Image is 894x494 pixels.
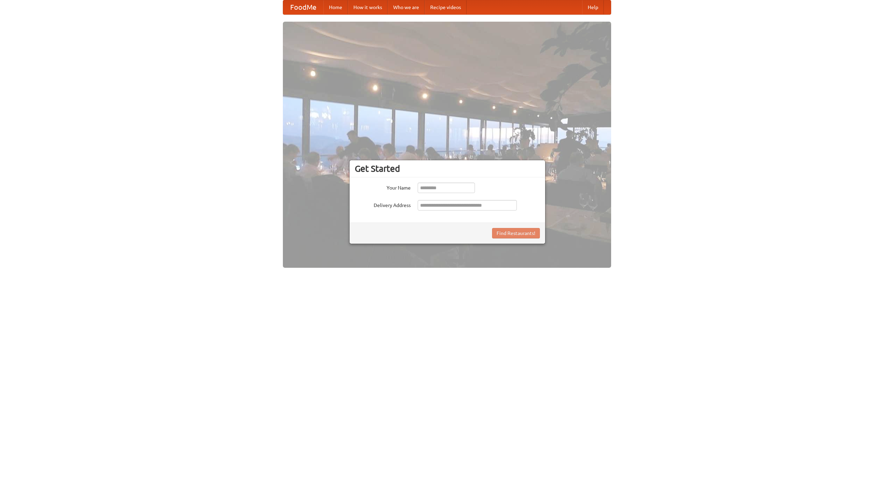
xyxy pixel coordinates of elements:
h3: Get Started [355,163,540,174]
button: Find Restaurants! [492,228,540,238]
a: FoodMe [283,0,323,14]
a: Help [582,0,604,14]
a: Recipe videos [425,0,467,14]
a: Who we are [388,0,425,14]
label: Delivery Address [355,200,411,209]
a: How it works [348,0,388,14]
label: Your Name [355,183,411,191]
a: Home [323,0,348,14]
